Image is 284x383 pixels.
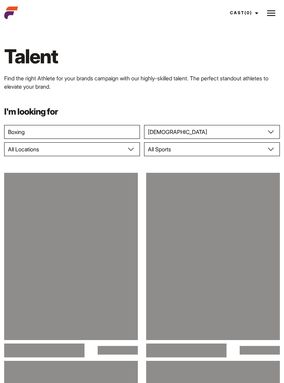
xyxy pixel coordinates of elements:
[4,6,18,20] img: cropped-aefm-brand-fav-22-square.png
[4,107,280,116] p: I'm looking for
[4,74,280,91] p: Find the right Athlete for your brands campaign with our highly-skilled talent. The perfect stand...
[4,125,140,139] input: Enter talent name
[224,3,263,22] a: Cast(0)
[4,44,280,69] h1: Talent
[245,10,252,15] span: (0)
[267,9,275,17] img: Burger icon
